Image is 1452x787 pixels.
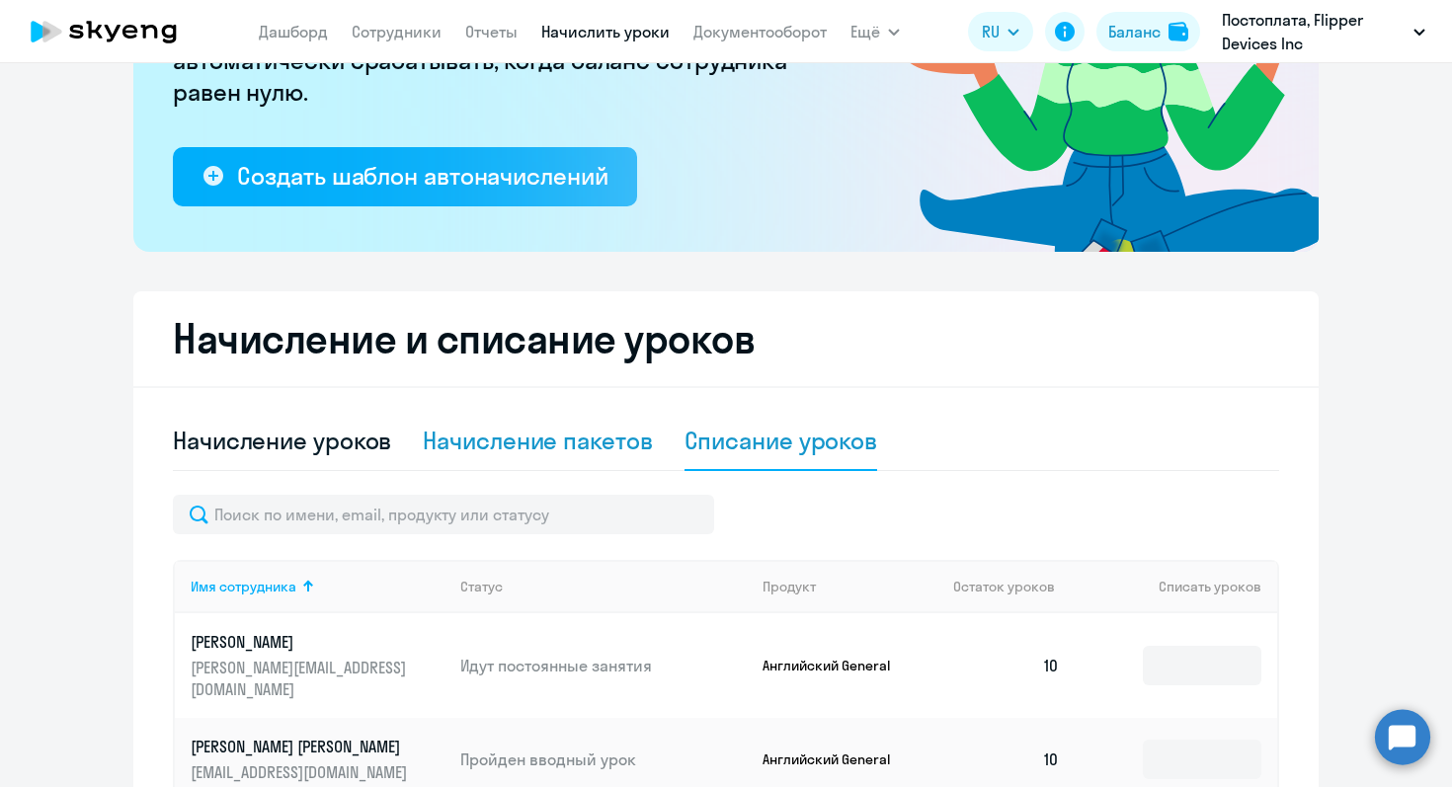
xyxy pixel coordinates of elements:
[763,750,911,768] p: Английский General
[953,578,1076,595] div: Остаток уроков
[173,495,714,534] input: Поиск по имени, email, продукту или статусу
[423,425,652,456] div: Начисление пакетов
[237,160,607,192] div: Создать шаблон автоначислений
[763,578,816,595] div: Продукт
[953,578,1055,595] span: Остаток уроков
[1108,20,1161,43] div: Баланс
[763,657,911,674] p: Английский General
[1212,8,1435,55] button: Постоплата, Flipper Devices Inc
[937,613,1076,718] td: 10
[1076,560,1277,613] th: Списать уроков
[1169,22,1188,41] img: balance
[191,578,444,595] div: Имя сотрудника
[191,631,412,653] p: [PERSON_NAME]
[173,147,637,206] button: Создать шаблон автоначислений
[460,578,503,595] div: Статус
[173,315,1279,362] h2: Начисление и списание уроков
[850,20,880,43] span: Ещё
[191,578,296,595] div: Имя сотрудника
[191,736,444,783] a: [PERSON_NAME] [PERSON_NAME][EMAIL_ADDRESS][DOMAIN_NAME]
[850,12,900,51] button: Ещё
[1222,8,1406,55] p: Постоплата, Flipper Devices Inc
[460,748,747,770] p: Пройден вводный урок
[191,761,412,783] p: [EMAIL_ADDRESS][DOMAIN_NAME]
[685,425,878,456] div: Списание уроков
[763,578,938,595] div: Продукт
[191,657,412,700] p: [PERSON_NAME][EMAIL_ADDRESS][DOMAIN_NAME]
[173,425,391,456] div: Начисление уроков
[191,736,412,757] p: [PERSON_NAME] [PERSON_NAME]
[1096,12,1200,51] button: Балансbalance
[259,22,328,41] a: Дашборд
[191,631,444,700] a: [PERSON_NAME][PERSON_NAME][EMAIL_ADDRESS][DOMAIN_NAME]
[352,22,442,41] a: Сотрудники
[465,22,518,41] a: Отчеты
[968,12,1033,51] button: RU
[693,22,827,41] a: Документооборот
[541,22,670,41] a: Начислить уроки
[460,578,747,595] div: Статус
[982,20,1000,43] span: RU
[460,655,747,676] p: Идут постоянные занятия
